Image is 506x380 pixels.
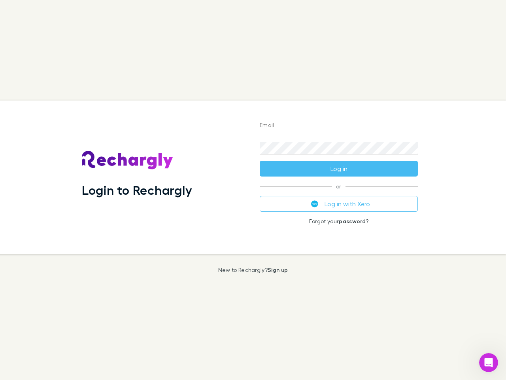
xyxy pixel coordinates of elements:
p: New to Rechargly? [218,267,288,273]
iframe: Intercom live chat [479,353,498,372]
img: Xero's logo [311,200,318,207]
h1: Login to Rechargly [82,182,192,198]
p: Forgot your ? [260,218,418,224]
a: Sign up [268,266,288,273]
img: Rechargly's Logo [82,151,174,170]
a: password [339,218,366,224]
button: Log in with Xero [260,196,418,212]
button: Log in [260,161,418,177]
